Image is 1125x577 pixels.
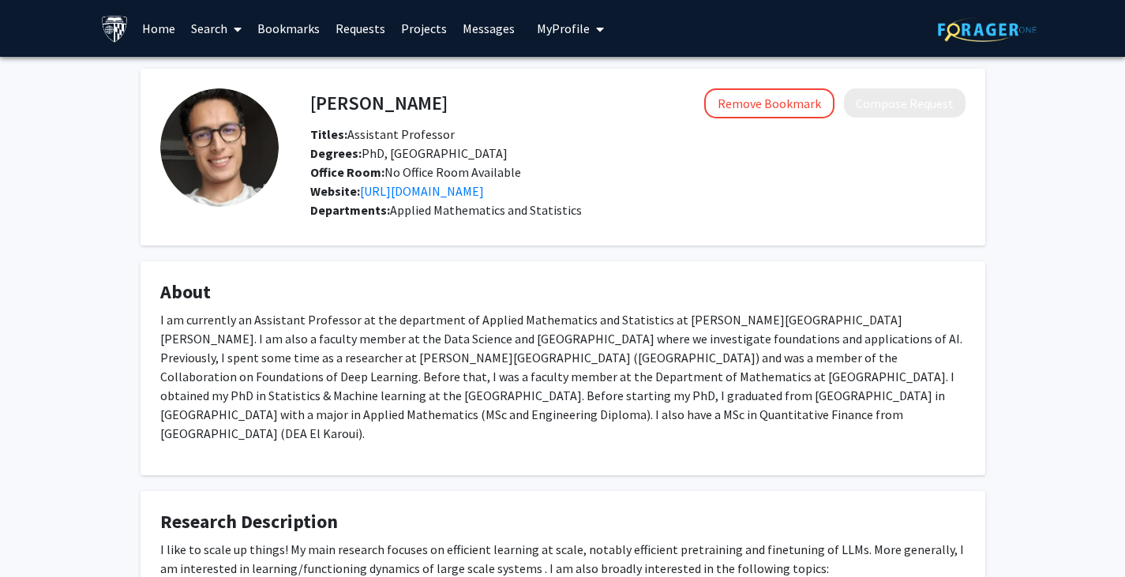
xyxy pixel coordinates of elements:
[390,202,582,218] span: Applied Mathematics and Statistics
[310,164,521,180] span: No Office Room Available
[101,15,129,43] img: Johns Hopkins University Logo
[183,1,249,56] a: Search
[160,310,966,443] p: I am currently an Assistant Professor at the department of Applied Mathematics and Statistics at ...
[160,511,966,534] h4: Research Description
[393,1,455,56] a: Projects
[537,21,590,36] span: My Profile
[249,1,328,56] a: Bookmarks
[328,1,393,56] a: Requests
[310,145,362,161] b: Degrees:
[938,17,1037,42] img: ForagerOne Logo
[310,126,347,142] b: Titles:
[134,1,183,56] a: Home
[160,281,966,304] h4: About
[310,126,455,142] span: Assistant Professor
[844,88,966,118] button: Compose Request to Soufiane Hayou
[310,88,448,118] h4: [PERSON_NAME]
[310,183,360,199] b: Website:
[360,183,484,199] a: Opens in a new tab
[704,88,834,118] button: Remove Bookmark
[455,1,523,56] a: Messages
[310,202,390,218] b: Departments:
[310,164,384,180] b: Office Room:
[310,145,508,161] span: PhD, [GEOGRAPHIC_DATA]
[160,88,279,207] img: Profile Picture
[12,506,67,565] iframe: Chat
